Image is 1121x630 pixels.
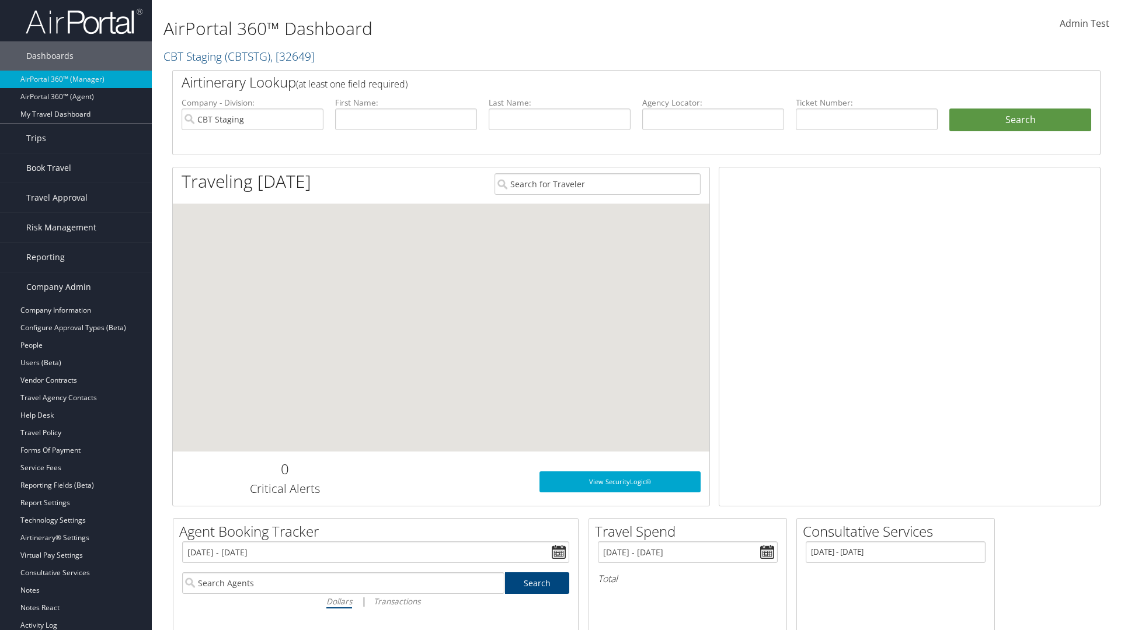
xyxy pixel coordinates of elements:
[182,72,1014,92] h2: Airtinerary Lookup
[335,97,477,108] label: First Name:
[505,572,570,594] a: Search
[595,521,786,541] h2: Travel Spend
[539,471,701,492] a: View SecurityLogic®
[270,48,315,64] span: , [ 32649 ]
[26,153,71,183] span: Book Travel
[326,596,352,607] i: Dollars
[1060,17,1109,30] span: Admin Test
[179,521,578,541] h2: Agent Booking Tracker
[642,97,784,108] label: Agency Locator:
[296,78,408,90] span: (at least one field required)
[598,572,778,585] h6: Total
[1060,6,1109,42] a: Admin Test
[26,41,74,71] span: Dashboards
[163,48,315,64] a: CBT Staging
[182,97,323,108] label: Company - Division:
[26,272,91,302] span: Company Admin
[803,521,994,541] h2: Consultative Services
[26,124,46,153] span: Trips
[182,459,388,479] h2: 0
[26,183,88,212] span: Travel Approval
[182,572,504,594] input: Search Agents
[182,481,388,497] h3: Critical Alerts
[182,169,311,194] h1: Traveling [DATE]
[182,594,569,608] div: |
[26,8,142,35] img: airportal-logo.png
[495,173,701,195] input: Search for Traveler
[163,16,794,41] h1: AirPortal 360™ Dashboard
[489,97,631,108] label: Last Name:
[949,108,1091,132] button: Search
[374,596,420,607] i: Transactions
[26,213,96,242] span: Risk Management
[26,243,65,272] span: Reporting
[796,97,938,108] label: Ticket Number:
[225,48,270,64] span: ( CBTSTG )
